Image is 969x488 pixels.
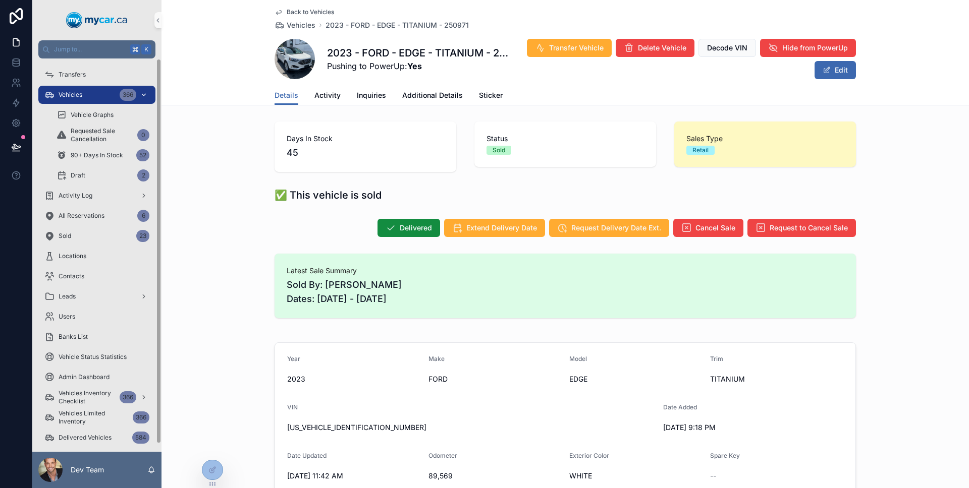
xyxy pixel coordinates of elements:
[50,106,155,124] a: Vehicle Graphs
[569,355,587,362] span: Model
[38,408,155,426] a: Vehicles Limited Inventory366
[287,452,327,459] span: Date Updated
[710,471,716,481] span: --
[59,409,129,425] span: Vehicles Limited Inventory
[59,192,92,200] span: Activity Log
[327,46,509,60] h1: 2023 - FORD - EDGE - TITANIUM - 250971
[59,389,116,405] span: Vehicles Inventory Checklist
[616,39,694,57] button: Delete Vehicle
[38,86,155,104] a: Vehicles366
[133,411,149,423] div: 366
[287,266,844,276] span: Latest Sale Summary
[314,86,341,106] a: Activity
[378,219,440,237] button: Delivered
[275,20,315,30] a: Vehicles
[444,219,545,237] button: Extend Delivery Date
[38,388,155,406] a: Vehicles Inventory Checklist366
[569,374,702,384] span: EDGE
[400,223,432,233] span: Delivered
[357,90,386,100] span: Inquiries
[59,333,88,341] span: Banks List
[571,223,661,233] span: Request Delivery Date Ext.
[638,43,686,53] span: Delete Vehicle
[287,278,844,306] span: Sold By: [PERSON_NAME] Dates: [DATE] - [DATE]
[428,374,562,384] span: FORD
[287,8,334,16] span: Back to Vehicles
[710,355,723,362] span: Trim
[428,452,457,459] span: Odometer
[137,210,149,222] div: 6
[698,39,756,57] button: Decode VIN
[275,86,298,105] a: Details
[663,403,697,411] span: Date Added
[142,45,150,53] span: K
[59,434,112,442] span: Delivered Vehicles
[770,223,848,233] span: Request to Cancel Sale
[493,146,505,155] div: Sold
[479,90,503,100] span: Sticker
[487,134,644,144] span: Status
[275,90,298,100] span: Details
[136,230,149,242] div: 23
[663,422,796,433] span: [DATE] 9:18 PM
[287,146,444,160] span: 45
[314,90,341,100] span: Activity
[137,169,149,181] div: 2
[428,355,445,362] span: Make
[59,212,104,220] span: All Reservations
[71,465,104,475] p: Dev Team
[32,58,161,452] div: scrollable content
[747,219,856,237] button: Request to Cancel Sale
[287,471,420,481] span: [DATE] 11:42 AM
[59,91,82,99] span: Vehicles
[38,348,155,366] a: Vehicle Status Statistics
[71,127,133,143] span: Requested Sale Cancellation
[120,391,136,403] div: 366
[402,90,463,100] span: Additional Details
[695,223,735,233] span: Cancel Sale
[287,20,315,30] span: Vehicles
[327,60,509,72] span: Pushing to PowerUp:
[59,272,84,280] span: Contacts
[38,308,155,326] a: Users
[710,374,843,384] span: TITANIUM
[275,188,382,202] h1: ✅ This vehicle is sold
[71,111,114,119] span: Vehicle Graphs
[326,20,469,30] a: 2023 - FORD - EDGE - TITANIUM - 250971
[569,452,609,459] span: Exterior Color
[50,166,155,185] a: Draft2
[71,171,85,179] span: Draft
[357,86,386,106] a: Inquiries
[59,353,127,361] span: Vehicle Status Statistics
[275,8,334,16] a: Back to Vehicles
[50,126,155,144] a: Requested Sale Cancellation0
[287,134,444,144] span: Days In Stock
[38,368,155,386] a: Admin Dashboard
[38,227,155,245] a: Sold23
[59,252,86,260] span: Locations
[71,151,123,159] span: 90+ Days In Stock
[136,149,149,161] div: 52
[137,129,149,141] div: 0
[50,146,155,164] a: 90+ Days In Stock52
[287,355,300,362] span: Year
[549,219,669,237] button: Request Delivery Date Ext.
[287,403,298,411] span: VIN
[710,452,740,459] span: Spare Key
[54,45,126,53] span: Jump to...
[38,267,155,285] a: Contacts
[38,207,155,225] a: All Reservations6
[132,432,149,444] div: 584
[673,219,743,237] button: Cancel Sale
[815,61,856,79] button: Edit
[466,223,537,233] span: Extend Delivery Date
[407,61,422,71] strong: Yes
[59,373,110,381] span: Admin Dashboard
[38,328,155,346] a: Banks List
[479,86,503,106] a: Sticker
[527,39,612,57] button: Transfer Vehicle
[38,66,155,84] a: Transfers
[287,422,655,433] span: [US_VEHICLE_IDENTIFICATION_NUMBER]
[707,43,747,53] span: Decode VIN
